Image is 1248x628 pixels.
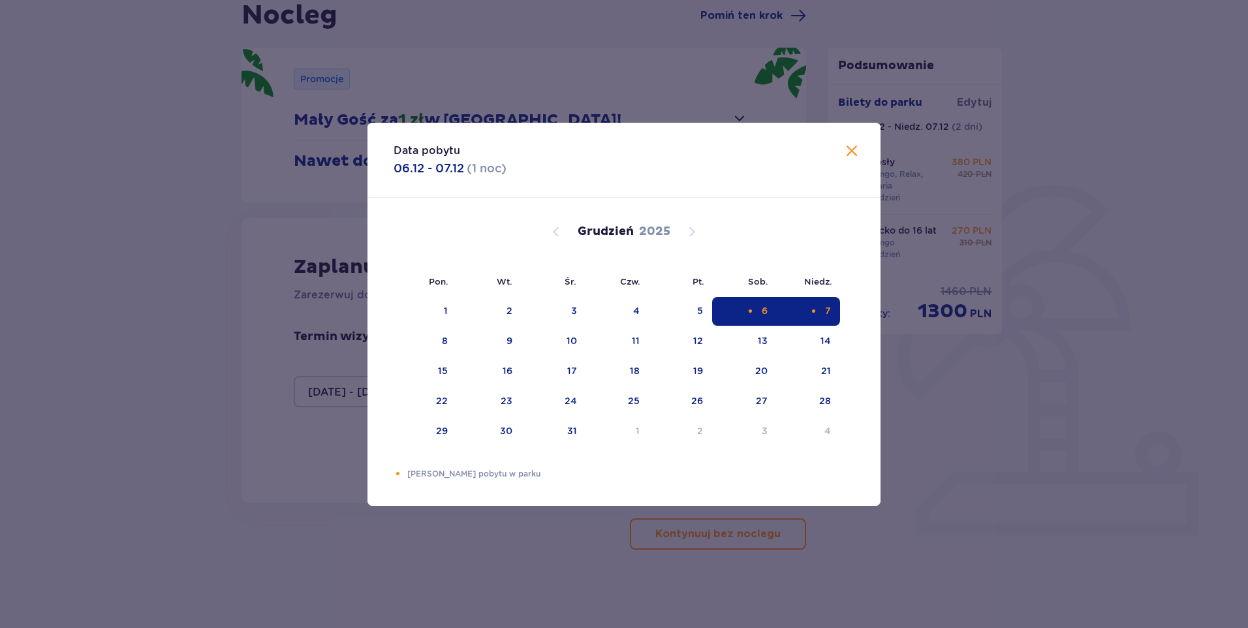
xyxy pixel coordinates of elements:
td: 1 [586,417,649,446]
td: 24 [522,387,586,416]
div: 4 [824,424,831,437]
div: 23 [501,394,512,407]
td: 2 [649,417,712,446]
td: 4 [777,417,840,446]
div: 22 [436,394,448,407]
p: Data pobytu [394,144,460,158]
button: Następny miesiąc [684,224,700,240]
td: 13 [712,327,777,356]
td: 25 [586,387,649,416]
div: 31 [567,424,577,437]
small: Pt. [693,276,704,287]
p: 06.12 - 07.12 [394,161,464,176]
td: 16 [457,357,522,386]
td: 4 [586,297,649,326]
div: 21 [821,364,831,377]
div: Pomarańczowa kropka [394,469,402,478]
div: 10 [567,334,577,347]
small: Wt. [497,276,512,287]
div: 26 [691,394,703,407]
small: Pon. [429,276,448,287]
div: 14 [820,334,831,347]
td: 15 [394,357,457,386]
td: 5 [649,297,712,326]
div: 29 [436,424,448,437]
td: 28 [777,387,840,416]
td: 3 [712,417,777,446]
td: Data zaznaczona. niedziela, 7 grudnia 2025 [777,297,840,326]
div: 18 [630,364,640,377]
div: 1 [636,424,640,437]
p: Grudzień [578,224,634,240]
div: 4 [633,304,640,317]
div: 17 [567,364,577,377]
div: 9 [507,334,512,347]
td: 22 [394,387,457,416]
div: 11 [632,334,640,347]
td: 12 [649,327,712,356]
td: 9 [457,327,522,356]
div: 24 [565,394,577,407]
div: 25 [628,394,640,407]
div: 3 [571,304,577,317]
td: 23 [457,387,522,416]
div: 16 [503,364,512,377]
td: 31 [522,417,586,446]
small: Śr. [565,276,576,287]
td: 18 [586,357,649,386]
div: 20 [755,364,768,377]
td: 30 [457,417,522,446]
button: Poprzedni miesiąc [548,224,564,240]
td: 20 [712,357,777,386]
td: 19 [649,357,712,386]
div: 7 [825,304,831,317]
div: 15 [438,364,448,377]
td: 1 [394,297,457,326]
div: 28 [819,394,831,407]
div: 12 [693,334,703,347]
div: Pomarańczowa kropka [746,307,755,315]
small: Sob. [748,276,768,287]
p: [PERSON_NAME] pobytu w parku [407,468,854,480]
p: 2025 [639,224,670,240]
td: Data zaznaczona. sobota, 6 grudnia 2025 [712,297,777,326]
td: 3 [522,297,586,326]
div: 5 [697,304,703,317]
div: 3 [762,424,768,437]
td: 29 [394,417,457,446]
small: Czw. [620,276,640,287]
small: Niedz. [804,276,832,287]
td: 27 [712,387,777,416]
td: 10 [522,327,586,356]
td: 17 [522,357,586,386]
div: 2 [697,424,703,437]
td: 11 [586,327,649,356]
div: 8 [442,334,448,347]
td: 8 [394,327,457,356]
div: 1 [444,304,448,317]
div: 2 [507,304,512,317]
div: 13 [758,334,768,347]
div: 6 [762,304,768,317]
div: Pomarańczowa kropka [809,307,818,315]
p: ( 1 noc ) [467,161,507,176]
td: 14 [777,327,840,356]
button: Zamknij [844,144,860,160]
div: 19 [693,364,703,377]
td: 21 [777,357,840,386]
td: 26 [649,387,712,416]
div: 30 [500,424,512,437]
td: 2 [457,297,522,326]
div: 27 [756,394,768,407]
